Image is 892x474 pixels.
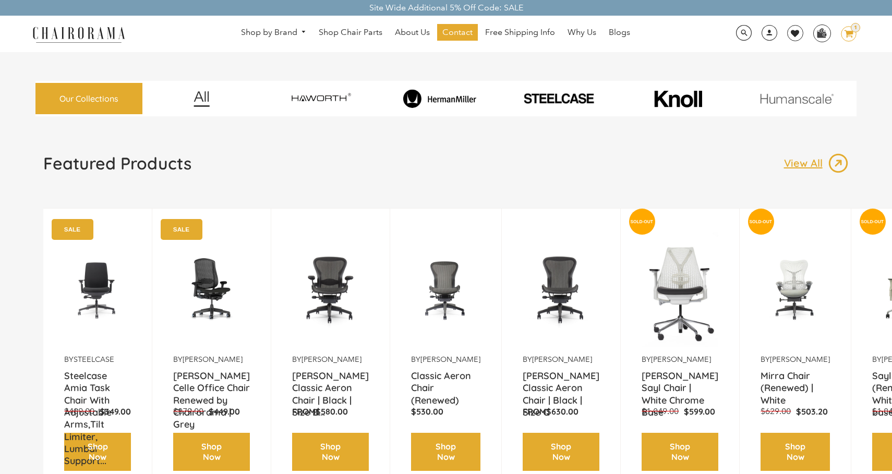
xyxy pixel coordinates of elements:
[523,224,599,355] img: Herman Miller Classic Aeron Chair | Black | Size C - chairorama
[523,224,599,355] a: Herman Miller Classic Aeron Chair | Black | Size C - chairorama Herman Miller Classic Aeron Chair...
[739,93,854,104] img: image_11.png
[684,406,715,417] span: $599.00
[64,406,94,416] span: $489.00
[437,24,478,41] a: Contact
[604,24,635,41] a: Blogs
[173,224,250,355] a: Herman Miller Celle Office Chair Renewed by Chairorama | Grey - chairorama Herman Miller Celle Of...
[35,83,142,115] a: Our Collections
[292,370,369,396] a: [PERSON_NAME] Classic Aeron Chair | Black | Size B...
[642,370,718,396] a: [PERSON_NAME] Sayl Chair | White Chrome Base
[411,433,480,471] a: Shop Now
[173,226,189,233] text: SALE
[833,26,857,42] a: 1
[100,406,131,417] span: $349.00
[861,219,884,224] text: SOLD-OUT
[546,406,578,417] span: $630.00
[292,355,369,364] p: by
[411,224,480,355] a: Classic Aeron Chair (Renewed) - chairorama Classic Aeron Chair (Renewed) - chairorama
[314,24,388,41] a: Shop Chair Parts
[642,224,718,355] a: Herman Miller Sayl Chair | White Chrome Base - chairorama Herman Miller Sayl Chair | White Chrome...
[173,406,203,416] span: $879.00
[631,89,725,108] img: image_10_1.png
[568,27,596,38] span: Why Us
[761,433,830,471] a: Shop Now
[183,355,243,364] a: [PERSON_NAME]
[292,406,369,417] p: From
[395,27,430,38] span: About Us
[761,355,830,364] p: by
[523,355,599,364] p: by
[770,355,830,364] a: [PERSON_NAME]
[851,23,860,32] div: 1
[480,24,560,41] a: Free Shipping Info
[292,224,369,355] a: Herman Miller Classic Aeron Chair | Black | Size B (Renewed) - chairorama Herman Miller Classic A...
[523,406,599,417] p: From
[420,355,480,364] a: [PERSON_NAME]
[523,370,599,396] a: [PERSON_NAME] Classic Aeron Chair | Black | Size C
[750,219,773,224] text: SOLD-OUT
[173,355,250,364] p: by
[27,25,131,43] img: chairorama
[562,24,601,41] a: Why Us
[532,355,592,364] a: [PERSON_NAME]
[64,224,131,355] img: Amia Chair by chairorama.com
[631,219,654,224] text: SOLD-OUT
[382,89,497,108] img: image_8_173eb7e0-7579-41b4-bc8e-4ba0b8ba93e8.png
[784,156,828,170] p: View All
[64,224,131,355] a: Amia Chair by chairorama.com Renewed Amia Chair chairorama.com
[302,355,361,364] a: [PERSON_NAME]
[761,370,830,396] a: Mirra Chair (Renewed) | White
[209,406,240,417] span: $449.00
[642,355,718,364] p: by
[74,355,114,364] a: Steelcase
[263,86,378,112] img: image_7_14f0750b-d084-457f-979a-a1ab9f6582c4.png
[411,406,443,417] span: $530.00
[173,370,250,396] a: [PERSON_NAME] Celle Office Chair Renewed by Chairorama | Grey
[485,27,555,38] span: Free Shipping Info
[173,433,250,471] a: Shop Now
[814,25,830,41] img: WhatsApp_Image_2024-07-12_at_16.23.01.webp
[761,224,830,355] img: Mirra Chair (Renewed) | White - chairorama
[316,406,348,417] span: $580.00
[292,224,369,355] img: Herman Miller Classic Aeron Chair | Black | Size B (Renewed) - chairorama
[411,370,480,396] a: Classic Aeron Chair (Renewed)
[173,91,231,107] img: image_12.png
[292,433,369,471] a: Shop Now
[43,153,191,174] h1: Featured Products
[64,370,131,396] a: Steelcase Amia Task Chair With Adjustable Arms,Tilt Limiter, Lumbar Support...
[411,355,480,364] p: by
[642,224,718,355] img: Herman Miller Sayl Chair | White Chrome Base - chairorama
[64,433,131,471] a: Shop Now
[175,24,696,43] nav: DesktopNavigation
[828,153,849,174] img: image_13.png
[784,153,849,174] a: View All
[64,226,80,233] text: SALE
[609,27,630,38] span: Blogs
[642,433,718,471] a: Shop Now
[64,355,131,364] p: by
[411,224,480,355] img: Classic Aeron Chair (Renewed) - chairorama
[796,406,828,417] span: $503.20
[523,433,599,471] a: Shop Now
[651,355,711,364] a: [PERSON_NAME]
[761,406,791,416] span: $629.00
[761,224,830,355] a: Mirra Chair (Renewed) | White - chairorama Mirra Chair (Renewed) | White - chairorama
[442,27,473,38] span: Contact
[501,92,616,105] img: PHOTO-2024-07-09-00-53-10-removebg-preview.png
[390,24,435,41] a: About Us
[173,224,250,355] img: Herman Miller Celle Office Chair Renewed by Chairorama | Grey - chairorama
[642,406,679,416] span: $1,049.00
[319,27,382,38] span: Shop Chair Parts
[236,25,312,41] a: Shop by Brand
[43,153,191,182] a: Featured Products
